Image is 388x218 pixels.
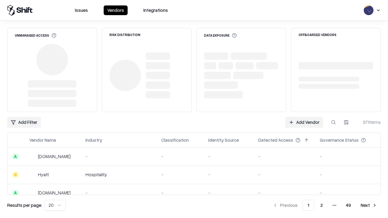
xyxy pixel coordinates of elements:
div: A [12,154,18,160]
div: - [161,190,199,196]
button: 2 [316,200,328,211]
div: [DOMAIN_NAME] [38,190,71,196]
div: - [258,153,310,160]
div: - [320,190,376,196]
p: Results per page: [7,202,42,208]
div: 971 items [356,119,381,125]
div: - [161,153,199,160]
div: - [85,153,152,160]
div: - [161,171,199,178]
div: - [320,171,376,178]
div: Classification [161,137,189,143]
a: Add Vendor [285,117,323,128]
div: [DOMAIN_NAME] [38,153,71,160]
div: - [208,153,249,160]
button: Issues [71,5,92,15]
div: Detected Access [258,137,293,143]
div: Data Exposure [204,33,237,38]
div: - [85,190,152,196]
nav: pagination [269,200,381,211]
div: Identity Source [208,137,239,143]
div: Risk Distribution [109,33,140,36]
div: Vendor Name [29,137,56,143]
div: A [12,190,18,196]
button: 1 [303,200,314,211]
button: Integrations [140,5,172,15]
div: C [12,172,18,178]
div: - [258,171,310,178]
div: Unmanaged Access [15,33,56,38]
div: Industry [85,137,102,143]
button: Add Filter [7,117,41,128]
div: - [208,190,249,196]
div: - [258,190,310,196]
img: primesec.co.il [29,190,35,196]
div: Governance Status [320,137,359,143]
div: Offboarded Vendors [299,33,336,36]
button: Vendors [104,5,128,15]
button: Next [357,200,381,211]
div: - [208,171,249,178]
button: 49 [341,200,356,211]
img: Hyatt [29,172,35,178]
div: Hyatt [38,171,49,178]
div: - [320,153,376,160]
div: Hospitality [85,171,152,178]
img: intrado.com [29,154,35,160]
